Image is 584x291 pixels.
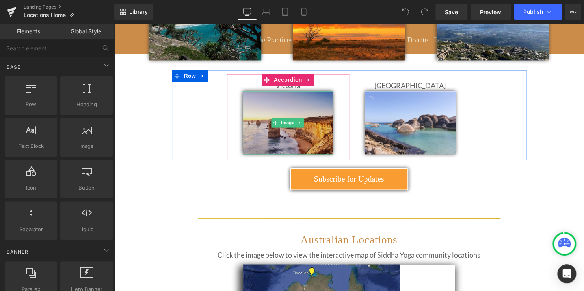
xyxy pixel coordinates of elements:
span: Library [129,8,148,15]
span: Base [6,63,21,71]
a: Mobile [294,4,313,20]
span: Icon [7,184,55,192]
span: Row [7,100,55,109]
a: Preview [471,4,511,20]
span: Banner [6,248,29,256]
span: Row [68,46,84,58]
a: Subscribe for Updates [176,144,294,166]
a: Tablet [275,4,294,20]
div: Open Intercom Messenger [557,264,576,283]
a: Expand / Collapse [182,94,190,104]
span: Heading [63,100,110,109]
span: Save [445,8,458,16]
span: Locations Home [24,12,66,18]
span: Image [63,142,110,150]
p: [GEOGRAPHIC_DATA] [251,56,342,68]
button: More [565,4,581,20]
span: Button [63,184,110,192]
span: Accordion [158,50,190,62]
a: Desktop [238,4,257,20]
span: Image [166,94,182,104]
span: Text Block [7,142,55,150]
a: Expand / Collapse [190,50,200,62]
span: Separator [7,225,55,234]
a: New Library [114,4,153,20]
button: Undo [398,4,413,20]
a: Landing Pages [24,4,114,10]
img: Calm Waterfront and Rocks in Western Australia [251,68,342,131]
a: Global Style [57,24,114,39]
span: Preview [480,8,501,16]
a: Expand / Collapse [84,46,94,58]
button: Publish [514,4,562,20]
p: Victoria [129,56,219,68]
span: Subscribe for Updates [200,151,270,160]
a: Laptop [257,4,275,20]
button: Redo [417,4,432,20]
span: Liquid [63,225,110,234]
span: Publish [523,9,543,15]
